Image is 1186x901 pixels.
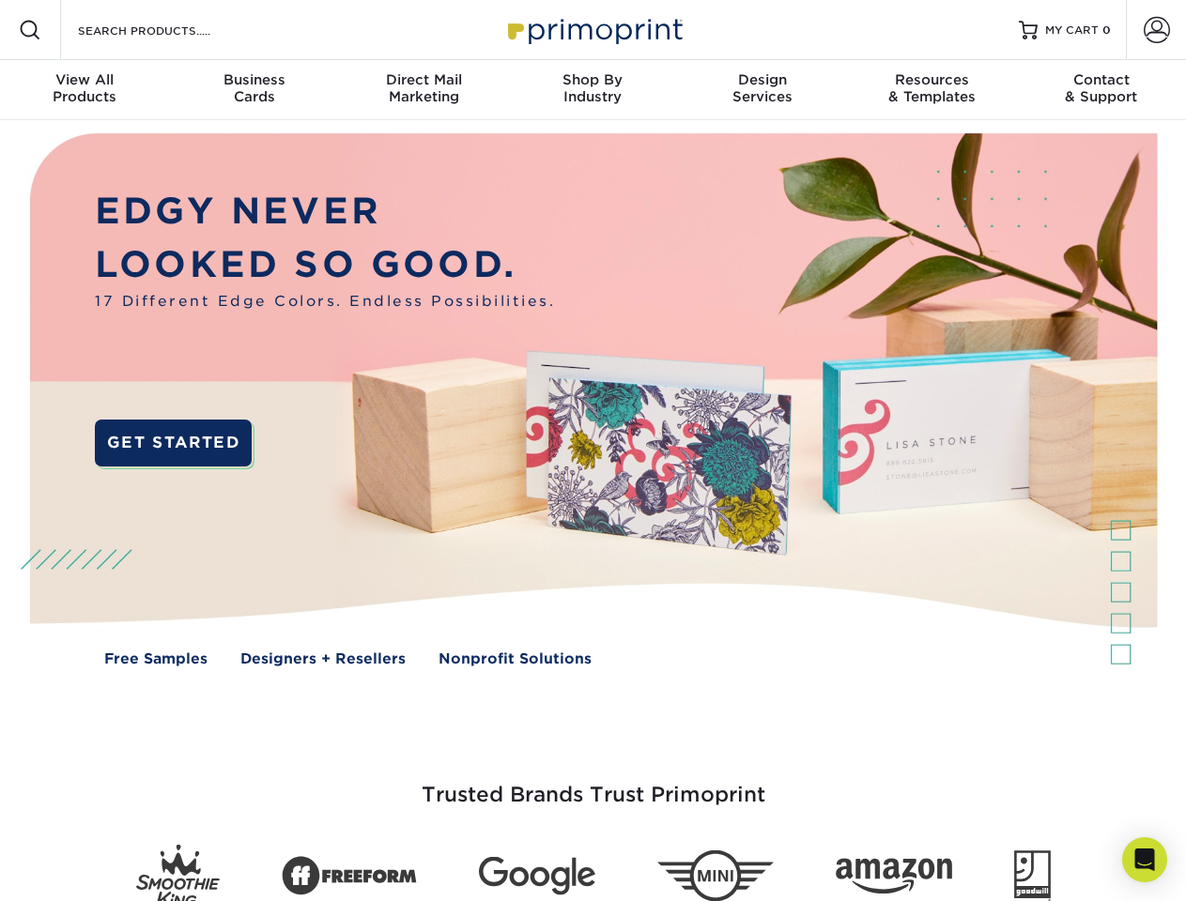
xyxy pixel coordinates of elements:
a: DesignServices [678,60,847,120]
p: EDGY NEVER [95,185,555,238]
div: Industry [508,71,677,105]
img: Primoprint [500,9,687,50]
span: Shop By [508,71,677,88]
span: 0 [1102,23,1111,37]
a: Resources& Templates [847,60,1016,120]
span: 17 Different Edge Colors. Endless Possibilities. [95,291,555,313]
div: & Templates [847,71,1016,105]
div: Marketing [339,71,508,105]
span: MY CART [1045,23,1099,38]
a: Direct MailMarketing [339,60,508,120]
img: Google [479,857,595,895]
a: Nonprofit Solutions [439,649,592,670]
div: Open Intercom Messenger [1122,837,1167,882]
a: Contact& Support [1017,60,1186,120]
img: Amazon [836,859,952,894]
a: GET STARTED [95,420,252,466]
span: Resources [847,71,1016,88]
span: Direct Mail [339,71,508,88]
div: Services [678,71,847,105]
a: Free Samples [104,649,208,670]
a: BusinessCards [169,60,338,120]
div: & Support [1017,71,1186,105]
span: Contact [1017,71,1186,88]
a: Designers + Resellers [240,649,406,670]
span: Design [678,71,847,88]
div: Cards [169,71,338,105]
span: Business [169,71,338,88]
p: LOOKED SO GOOD. [95,238,555,292]
h3: Trusted Brands Trust Primoprint [44,738,1143,830]
img: Goodwill [1014,850,1051,901]
a: Shop ByIndustry [508,60,677,120]
input: SEARCH PRODUCTS..... [76,19,259,41]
